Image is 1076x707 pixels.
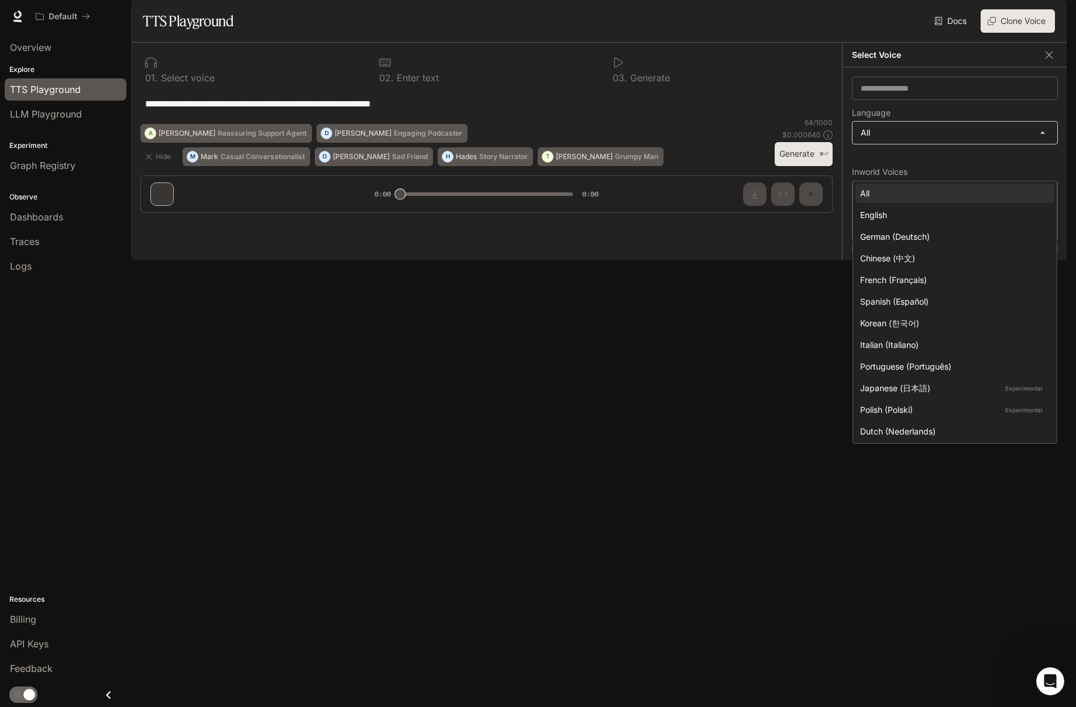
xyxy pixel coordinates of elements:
p: Experimental [1003,405,1045,415]
div: All [860,187,1045,199]
div: English [860,209,1045,221]
p: Experimental [1003,383,1045,394]
div: Japanese (日本語) [860,382,1045,394]
div: Dutch (Nederlands) [860,425,1045,437]
div: Polish (Polski) [860,403,1045,416]
iframe: Intercom live chat [1036,667,1064,695]
div: Korean (한국어) [860,317,1045,329]
div: Chinese (中文) [860,252,1045,264]
div: German (Deutsch) [860,230,1045,243]
div: French (Français) [860,274,1045,286]
div: Spanish (Español) [860,295,1045,308]
div: Italian (Italiano) [860,339,1045,351]
div: Portuguese (Português) [860,360,1045,373]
